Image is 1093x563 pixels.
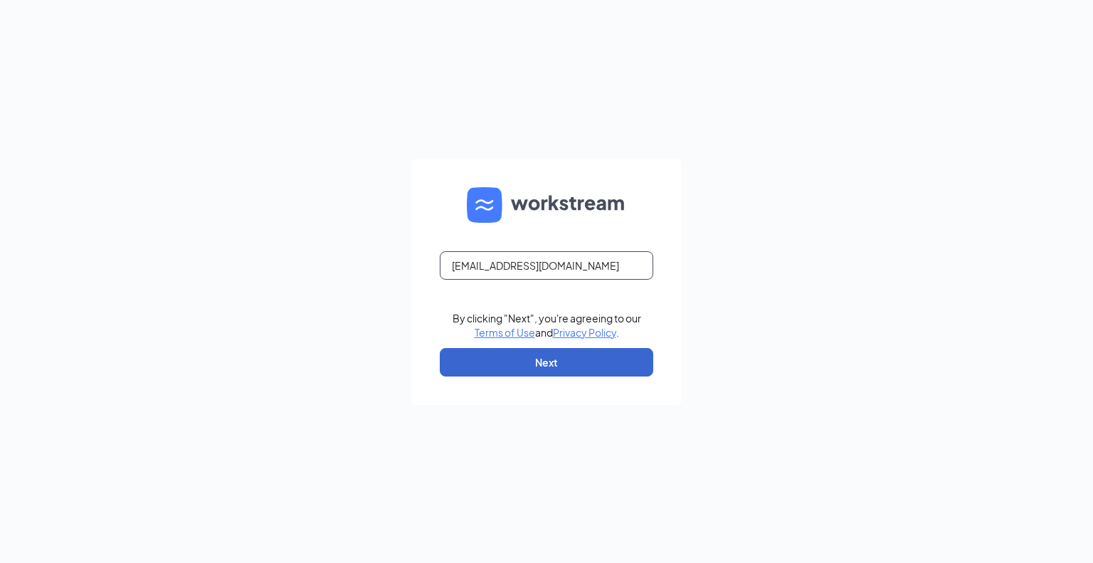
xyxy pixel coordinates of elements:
[467,187,626,223] img: WS logo and Workstream text
[440,348,653,377] button: Next
[475,326,535,339] a: Terms of Use
[453,311,641,340] div: By clicking "Next", you're agreeing to our and .
[553,326,616,339] a: Privacy Policy
[440,251,653,280] input: Email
